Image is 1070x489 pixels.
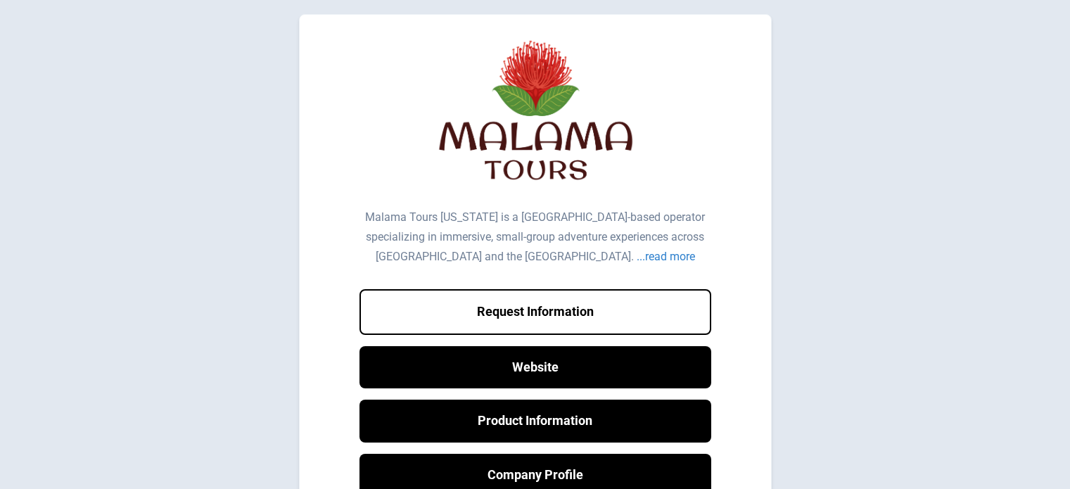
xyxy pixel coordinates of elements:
[359,400,711,443] a: Product Information
[359,289,711,335] button: Request Information
[359,346,711,389] a: Website
[365,210,705,263] div: Malama Tours [US_STATE] is a [GEOGRAPHIC_DATA]-based operator specializing in immersive, small-gr...
[434,37,637,182] img: Malama Tours Hawaii Logo
[637,250,695,263] div: ...read more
